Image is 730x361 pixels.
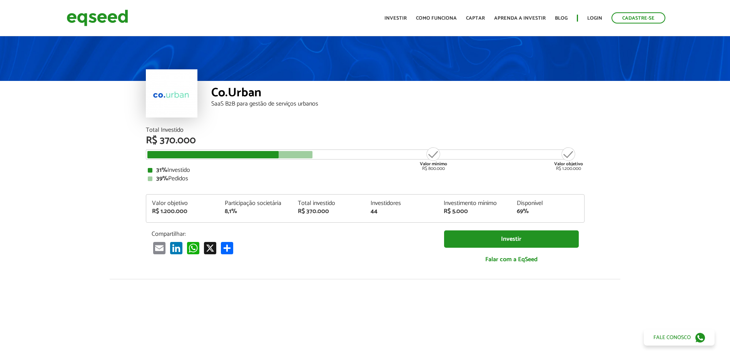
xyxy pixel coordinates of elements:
div: Investido [148,167,583,173]
a: Login [587,16,602,21]
div: 8,1% [225,208,286,215]
strong: Valor mínimo [420,160,447,168]
a: Aprenda a investir [494,16,546,21]
div: Valor objetivo [152,200,214,207]
div: R$ 370.000 [146,136,585,146]
div: Investimento mínimo [444,200,505,207]
a: Compartilhar [219,242,235,254]
a: Cadastre-se [611,12,665,24]
div: SaaS B2B para gestão de serviços urbanos [211,101,585,107]
a: Email [152,242,167,254]
div: R$ 800.000 [419,146,448,171]
div: Participação societária [225,200,286,207]
div: Investidores [371,200,432,207]
div: 44 [371,208,432,215]
div: 69% [517,208,578,215]
a: Investir [384,16,407,21]
a: Fale conosco [644,329,715,346]
div: R$ 1.200.000 [152,208,214,215]
a: Captar [466,16,485,21]
a: Investir [444,230,579,248]
a: Blog [555,16,568,21]
a: X [202,242,218,254]
p: Compartilhar: [152,230,433,238]
a: Falar com a EqSeed [444,252,579,267]
div: Co.Urban [211,87,585,101]
a: WhatsApp [185,242,201,254]
div: R$ 5.000 [444,208,505,215]
a: LinkedIn [169,242,184,254]
div: Total investido [298,200,359,207]
strong: Valor objetivo [554,160,583,168]
strong: 31% [156,165,167,175]
div: R$ 1.200.000 [554,146,583,171]
div: Disponível [517,200,578,207]
div: Pedidos [148,176,583,182]
img: EqSeed [67,8,128,28]
strong: 39% [156,173,168,184]
div: Total Investido [146,127,585,133]
a: Como funciona [416,16,457,21]
div: R$ 370.000 [298,208,359,215]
